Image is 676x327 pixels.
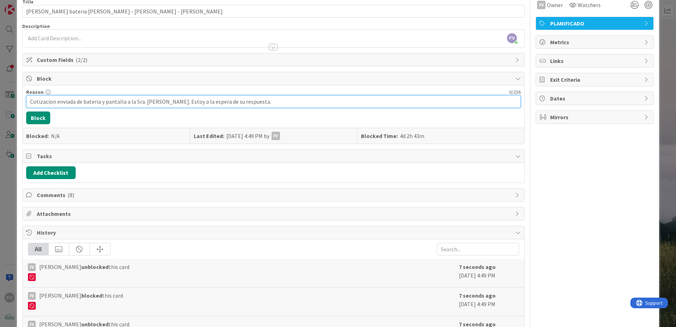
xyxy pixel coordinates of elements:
span: [PERSON_NAME] this card [39,263,129,281]
span: Metrics [550,38,641,46]
span: Mirrors [550,113,641,121]
div: All [28,243,49,255]
span: Description [22,23,50,29]
span: Exit Criteria [550,75,641,84]
span: ( 8 ) [68,191,74,199]
div: 4d 2h 43m [400,132,424,140]
div: [DATE] 4:49 PM by [226,132,280,140]
span: Watchers [578,1,601,9]
span: Attachments [37,210,512,218]
div: [DATE] 4:49 PM [459,291,519,312]
div: FV [28,263,36,271]
button: Add Checklist [26,166,76,179]
span: History [37,228,512,237]
div: FV [28,292,36,300]
label: Reason [26,89,43,95]
div: FV [272,132,280,140]
span: [PERSON_NAME] this card [39,291,123,310]
b: Blocked Time: [361,132,398,140]
b: blocked [81,292,102,299]
div: FV [537,1,546,9]
span: PLANIFICADO [550,19,641,28]
div: [DATE] 4:49 PM [459,263,519,284]
span: ( 2/2 ) [76,56,87,63]
input: Search... [437,243,519,256]
span: Comments [37,191,512,199]
span: FV [507,33,517,43]
span: Support [15,1,32,10]
b: Last Edited: [194,132,224,140]
b: unblocked [81,263,109,270]
span: Dates [550,94,641,103]
span: Links [550,57,641,65]
div: N/A [51,132,60,140]
b: 7 seconds ago [459,263,496,270]
button: Block [26,111,50,124]
span: Custom Fields [37,56,512,64]
b: 7 seconds ago [459,292,496,299]
input: type card name here... [22,5,525,18]
div: 0 / 256 [53,89,521,95]
span: Block [37,74,512,83]
b: Blocked: [26,132,49,140]
span: Owner [547,1,563,9]
span: Tasks [37,152,512,160]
